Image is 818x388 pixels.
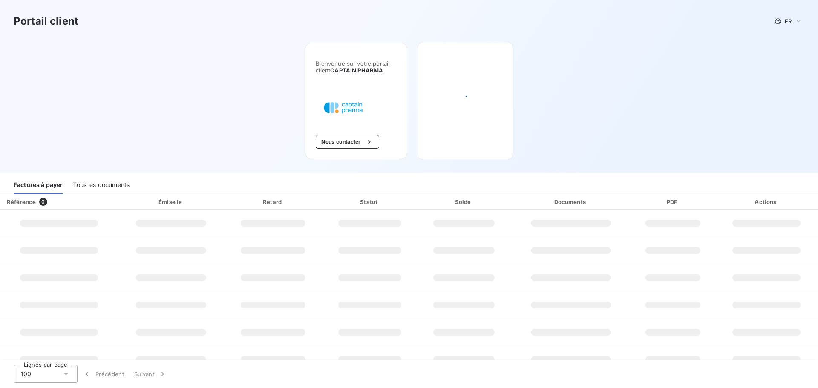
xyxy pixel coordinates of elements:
[7,198,36,205] div: Référence
[316,94,370,121] img: Company logo
[120,198,223,206] div: Émise le
[330,67,383,74] span: CAPTAIN PHARMA
[73,176,130,194] div: Tous les documents
[717,198,816,206] div: Actions
[78,365,129,383] button: Précédent
[512,198,630,206] div: Documents
[633,198,713,206] div: PDF
[419,198,509,206] div: Solde
[785,18,792,25] span: FR
[14,176,63,194] div: Factures à payer
[226,198,320,206] div: Retard
[316,135,379,149] button: Nous contacter
[14,14,78,29] h3: Portail client
[129,365,172,383] button: Suivant
[316,60,397,74] span: Bienvenue sur votre portail client .
[21,370,31,378] span: 100
[324,198,416,206] div: Statut
[39,198,47,206] span: 0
